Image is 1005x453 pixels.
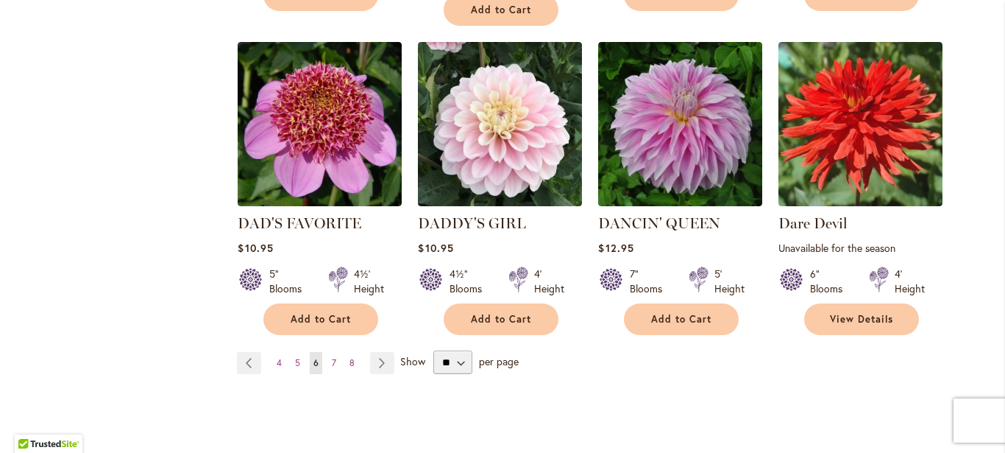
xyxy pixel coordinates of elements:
img: Dare Devil [778,42,942,206]
p: Unavailable for the season [778,241,942,255]
img: Dancin' Queen [598,42,762,206]
span: Add to Cart [291,313,351,326]
div: 4' Height [534,267,564,296]
a: 5 [291,352,304,374]
button: Add to Cart [263,303,378,335]
span: Add to Cart [471,313,531,326]
div: 4' Height [895,267,925,296]
div: 5" Blooms [269,267,310,296]
span: Add to Cart [651,313,711,326]
span: $10.95 [418,241,453,255]
span: $12.95 [598,241,633,255]
a: View Details [804,303,919,335]
a: 4 [273,352,285,374]
a: DANCIN' QUEEN [598,214,720,232]
span: Show [400,354,425,368]
a: Dare Devil [778,195,942,209]
a: 7 [328,352,340,374]
span: 4 [277,357,282,368]
span: View Details [830,313,893,326]
div: 4½" Blooms [450,267,491,296]
img: DADDY'S GIRL [418,42,582,206]
a: 8 [346,352,358,374]
a: DAD'S FAVORITE [238,214,361,232]
span: $10.95 [238,241,273,255]
a: DADDY'S GIRL [418,214,526,232]
span: Add to Cart [471,4,531,16]
div: 6" Blooms [810,267,851,296]
img: DAD'S FAVORITE [238,42,402,206]
span: 5 [295,357,300,368]
iframe: Launch Accessibility Center [11,401,52,442]
div: 4½' Height [354,267,384,296]
button: Add to Cart [624,303,739,335]
div: 7" Blooms [630,267,671,296]
div: 5' Height [714,267,745,296]
a: Dare Devil [778,214,848,232]
span: per page [479,354,519,368]
span: 8 [349,357,355,368]
a: DAD'S FAVORITE [238,195,402,209]
span: 7 [332,357,336,368]
span: 6 [313,357,319,368]
a: DADDY'S GIRL [418,195,582,209]
button: Add to Cart [444,303,558,335]
a: Dancin' Queen [598,195,762,209]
